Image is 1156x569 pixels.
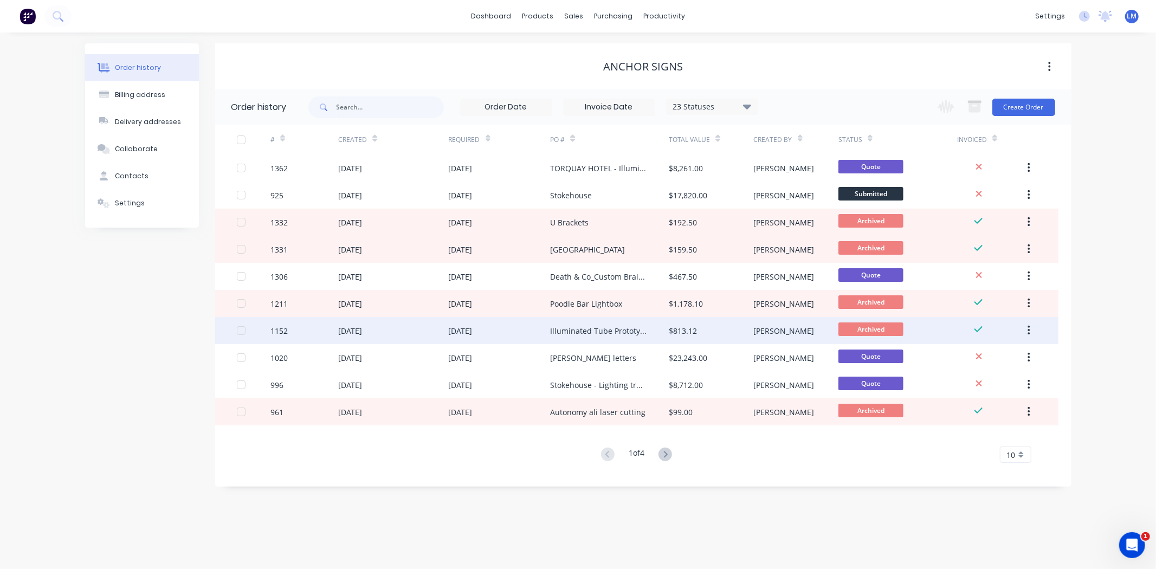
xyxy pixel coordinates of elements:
[270,217,288,228] div: 1332
[669,271,697,282] div: $467.50
[550,352,636,364] div: [PERSON_NAME] letters
[669,163,703,174] div: $8,261.00
[669,298,703,309] div: $1,178.10
[669,125,753,154] div: Total Value
[449,325,473,337] div: [DATE]
[449,125,551,154] div: Required
[338,217,362,228] div: [DATE]
[449,163,473,174] div: [DATE]
[338,325,362,337] div: [DATE]
[550,271,647,282] div: Death & Co_Custom Braille Signage
[603,60,683,73] div: Anchor Signs
[85,190,199,217] button: Settings
[559,8,589,24] div: sales
[550,244,625,255] div: [GEOGRAPHIC_DATA]
[270,163,288,174] div: 1362
[550,298,622,309] div: Poodle Bar Lightbox
[449,352,473,364] div: [DATE]
[449,298,473,309] div: [DATE]
[754,406,815,418] div: [PERSON_NAME]
[270,325,288,337] div: 1152
[1127,11,1137,21] span: LM
[338,163,362,174] div: [DATE]
[669,135,710,145] div: Total Value
[270,244,288,255] div: 1331
[270,190,283,201] div: 925
[550,406,645,418] div: Autonomy ali laser cutting
[992,99,1055,116] button: Create Order
[754,244,815,255] div: [PERSON_NAME]
[270,352,288,364] div: 1020
[550,163,647,174] div: TORQUAY HOTEL - Illuminated Tubes
[115,144,158,154] div: Collaborate
[338,190,362,201] div: [DATE]
[629,447,644,463] div: 1 of 4
[838,295,903,309] span: Archived
[669,325,697,337] div: $813.12
[669,217,697,228] div: $192.50
[270,271,288,282] div: 1306
[754,325,815,337] div: [PERSON_NAME]
[754,271,815,282] div: [PERSON_NAME]
[466,8,516,24] a: dashboard
[449,217,473,228] div: [DATE]
[338,406,362,418] div: [DATE]
[338,135,367,145] div: Created
[270,406,283,418] div: 961
[754,135,792,145] div: Created By
[669,406,693,418] div: $99.00
[1007,449,1016,461] span: 10
[115,63,161,73] div: Order history
[337,96,444,118] input: Search...
[957,125,1025,154] div: Invoiced
[231,101,287,114] div: Order history
[550,135,565,145] div: PO #
[338,352,362,364] div: [DATE]
[338,125,448,154] div: Created
[669,190,707,201] div: $17,820.00
[838,322,903,336] span: Archived
[115,90,165,100] div: Billing address
[957,135,987,145] div: Invoiced
[270,135,275,145] div: #
[550,325,647,337] div: Illuminated Tube Prototype
[838,214,903,228] span: Archived
[838,377,903,390] span: Quote
[550,217,589,228] div: U Brackets
[449,379,473,391] div: [DATE]
[838,404,903,417] span: Archived
[754,298,815,309] div: [PERSON_NAME]
[85,108,199,135] button: Delivery addresses
[20,8,36,24] img: Factory
[838,350,903,363] span: Quote
[270,379,283,391] div: 996
[754,163,815,174] div: [PERSON_NAME]
[754,125,838,154] div: Created By
[754,217,815,228] div: [PERSON_NAME]
[1141,532,1150,541] span: 1
[85,54,199,81] button: Order history
[838,135,862,145] div: Status
[338,244,362,255] div: [DATE]
[85,81,199,108] button: Billing address
[270,298,288,309] div: 1211
[461,99,552,115] input: Order Date
[754,190,815,201] div: [PERSON_NAME]
[270,125,338,154] div: #
[669,244,697,255] div: $159.50
[669,352,707,364] div: $23,243.00
[115,171,148,181] div: Contacts
[338,271,362,282] div: [DATE]
[449,271,473,282] div: [DATE]
[638,8,690,24] div: productivity
[838,160,903,173] span: Quote
[85,163,199,190] button: Contacts
[667,101,758,113] div: 23 Statuses
[754,352,815,364] div: [PERSON_NAME]
[589,8,638,24] div: purchasing
[516,8,559,24] div: products
[838,241,903,255] span: Archived
[338,298,362,309] div: [DATE]
[550,190,592,201] div: Stokehouse
[669,379,703,391] div: $8,712.00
